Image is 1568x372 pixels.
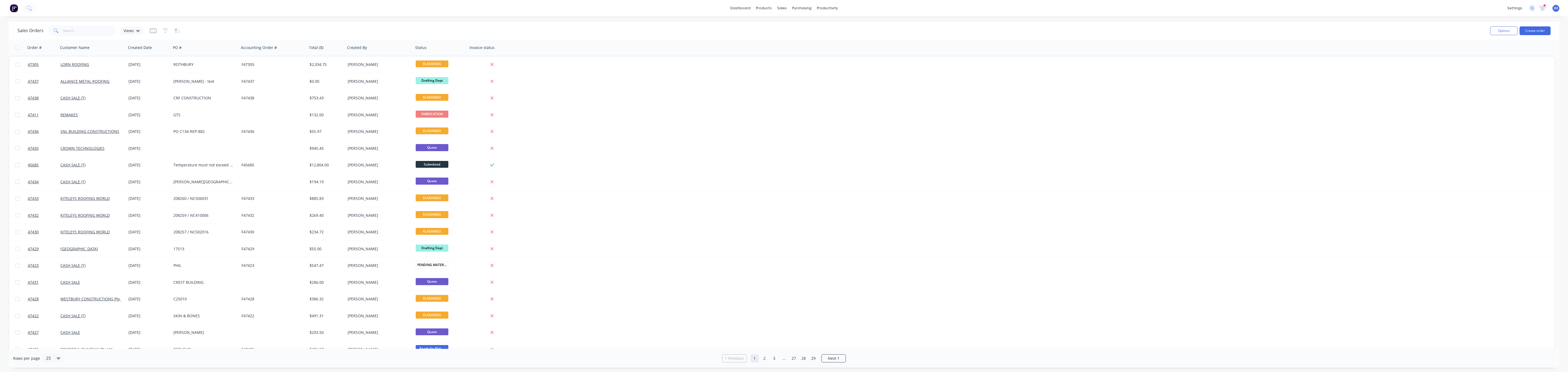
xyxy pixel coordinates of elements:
div: $269.40 [310,213,342,218]
div: $945.45 [310,146,342,151]
div: [DATE] [128,162,169,168]
span: 47411 [28,112,39,118]
a: 47425 [28,341,60,358]
div: [DATE] [128,112,169,118]
a: SNL BUILDING CONSTRUCTIONS [60,129,119,134]
div: [PERSON_NAME] [348,95,408,101]
span: 47438 [28,95,39,101]
div: [PERSON_NAME][GEOGRAPHIC_DATA] [173,179,234,185]
div: $55.97 [310,129,342,134]
img: Factory [10,4,18,12]
div: ROTHBURY [173,62,234,67]
span: 47427 [28,330,39,335]
div: [PERSON_NAME] [348,263,408,268]
span: 47428 [28,296,39,302]
span: Next [828,356,836,361]
div: [DATE] [128,62,169,67]
a: 47432 [28,207,60,224]
div: 208257 / NC502016 [173,229,234,235]
span: Submitted [416,161,448,168]
div: Order # [27,45,42,50]
div: F47423 [241,263,302,268]
div: $203.50 [310,330,342,335]
div: [PERSON_NAME] [348,280,408,285]
div: [DATE] [128,246,169,252]
div: F47437 [241,79,302,84]
div: CRF CONSTRUCTION [173,95,234,101]
a: dashboard [728,4,753,12]
div: [PERSON_NAME] [348,213,408,218]
a: 47423 [28,257,60,274]
a: 47433 [28,190,60,207]
a: 47434 [28,174,60,190]
div: F47429 [241,246,302,252]
div: 208260 / NC506031 [173,196,234,201]
a: CASH SALE (T) [60,95,85,100]
a: Page 2 [760,354,768,362]
span: FLASHINGS [416,60,448,67]
span: 47436 [28,129,39,134]
span: Views [124,28,134,33]
div: F47433 [241,196,302,201]
a: CASH SALE (T) [60,313,85,318]
div: F45685 [241,162,302,168]
div: PHIL [173,263,234,268]
span: 47433 [28,196,39,201]
div: F47425 [241,347,302,352]
button: Create order [1520,26,1551,35]
span: 47435 [28,146,39,151]
div: F47430 [241,229,302,235]
div: [PERSON_NAME] - text [173,79,234,84]
a: 45685 [28,157,60,173]
a: Page 29 [809,354,817,362]
span: FLASHINGS [416,94,448,101]
div: $12,804.00 [310,162,342,168]
a: 47436 [28,123,60,140]
span: 47430 [28,229,39,235]
div: [DATE] [128,229,169,235]
a: Next page [822,356,846,361]
div: [DATE] [128,79,169,84]
a: 47427 [28,324,60,341]
div: F47432 [241,213,302,218]
div: [DATE] [128,313,169,319]
div: SKIN & BONES [173,313,234,319]
div: [PERSON_NAME] [348,179,408,185]
div: GTS [173,112,234,118]
div: Accounting Order # [241,45,277,50]
div: $486.97 [310,347,342,352]
span: 47423 [28,263,39,268]
a: Page 1 is your current page [751,354,759,362]
span: FLASHINGS [416,127,448,134]
div: 17513 [173,246,234,252]
a: Previous page [722,356,746,361]
div: Invoice status [470,45,495,50]
span: 47422 [28,313,39,319]
a: POWERFUL BUILDING Pty Ltd [60,347,112,352]
span: FLASHINGS [416,312,448,318]
div: Temperature must not exceed 60 degrees at Chimney outlet or power will melt. [173,162,234,168]
a: 47429 [28,241,60,257]
span: FLASHINGS [416,228,448,235]
span: Quote [416,178,448,184]
div: REDHEAD [173,347,234,352]
div: [DATE] [128,196,169,201]
div: Customer Name [60,45,90,50]
span: FLASHINGS [416,211,448,218]
div: products [753,4,774,12]
div: Total ($) [309,45,323,50]
div: [PERSON_NAME] [348,196,408,201]
div: C25010 [173,296,234,302]
span: 47305 [28,62,39,67]
a: Page 3 [770,354,778,362]
div: [PERSON_NAME] [348,347,408,352]
div: $194.19 [310,179,342,185]
div: $885.83 [310,196,342,201]
a: 47305 [28,56,60,73]
a: 47437 [28,73,60,90]
div: [PERSON_NAME] [348,112,408,118]
h1: Sales Orders [17,28,44,33]
button: Options [1490,26,1517,35]
a: CASH SALE [60,280,80,285]
div: [DATE] [128,213,169,218]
